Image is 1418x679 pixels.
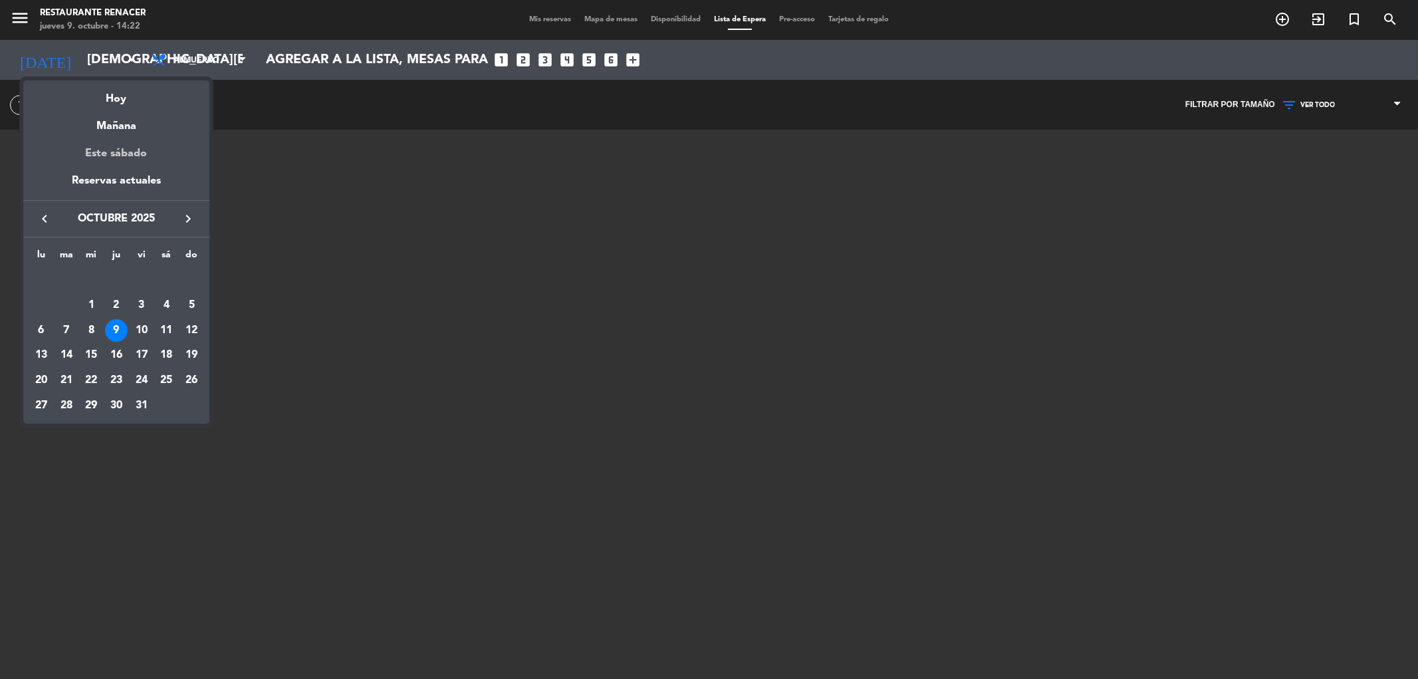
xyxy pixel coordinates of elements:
[80,319,102,342] div: 8
[104,343,129,368] td: 16 de octubre de 2025
[180,294,203,317] div: 5
[80,394,102,417] div: 29
[180,211,196,227] i: keyboard_arrow_right
[78,247,104,268] th: miércoles
[78,343,104,368] td: 15 de octubre de 2025
[154,293,179,318] td: 4 de octubre de 2025
[23,172,209,200] div: Reservas actuales
[180,369,203,392] div: 26
[105,319,128,342] div: 9
[130,294,153,317] div: 3
[104,247,129,268] th: jueves
[23,108,209,135] div: Mañana
[179,247,204,268] th: domingo
[104,318,129,343] td: 9 de octubre de 2025
[129,318,154,343] td: 10 de octubre de 2025
[176,210,200,227] button: keyboard_arrow_right
[129,343,154,368] td: 17 de octubre de 2025
[29,268,204,293] td: OCT.
[30,369,53,392] div: 20
[105,294,128,317] div: 2
[154,318,179,343] td: 11 de octubre de 2025
[104,293,129,318] td: 2 de octubre de 2025
[129,368,154,393] td: 24 de octubre de 2025
[179,343,204,368] td: 19 de octubre de 2025
[179,368,204,393] td: 26 de octubre de 2025
[155,294,177,317] div: 4
[37,211,53,227] i: keyboard_arrow_left
[80,369,102,392] div: 22
[30,344,53,366] div: 13
[23,135,209,172] div: Este sábado
[54,393,79,418] td: 28 de octubre de 2025
[155,369,177,392] div: 25
[130,394,153,417] div: 31
[55,319,78,342] div: 7
[29,247,54,268] th: lunes
[55,344,78,366] div: 14
[104,368,129,393] td: 23 de octubre de 2025
[129,293,154,318] td: 3 de octubre de 2025
[180,344,203,366] div: 19
[105,369,128,392] div: 23
[129,247,154,268] th: viernes
[23,80,209,108] div: Hoy
[130,369,153,392] div: 24
[155,319,177,342] div: 11
[55,369,78,392] div: 21
[80,294,102,317] div: 1
[179,293,204,318] td: 5 de octubre de 2025
[78,368,104,393] td: 22 de octubre de 2025
[130,319,153,342] div: 10
[105,394,128,417] div: 30
[57,210,176,227] span: octubre 2025
[54,247,79,268] th: martes
[55,394,78,417] div: 28
[179,318,204,343] td: 12 de octubre de 2025
[154,368,179,393] td: 25 de octubre de 2025
[33,210,57,227] button: keyboard_arrow_left
[54,343,79,368] td: 14 de octubre de 2025
[29,318,54,343] td: 6 de octubre de 2025
[105,344,128,366] div: 16
[130,344,153,366] div: 17
[180,319,203,342] div: 12
[78,393,104,418] td: 29 de octubre de 2025
[78,318,104,343] td: 8 de octubre de 2025
[154,343,179,368] td: 18 de octubre de 2025
[30,319,53,342] div: 6
[78,293,104,318] td: 1 de octubre de 2025
[30,394,53,417] div: 27
[29,343,54,368] td: 13 de octubre de 2025
[54,368,79,393] td: 21 de octubre de 2025
[155,344,177,366] div: 18
[80,344,102,366] div: 15
[29,368,54,393] td: 20 de octubre de 2025
[104,393,129,418] td: 30 de octubre de 2025
[54,318,79,343] td: 7 de octubre de 2025
[154,247,179,268] th: sábado
[29,393,54,418] td: 27 de octubre de 2025
[129,393,154,418] td: 31 de octubre de 2025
